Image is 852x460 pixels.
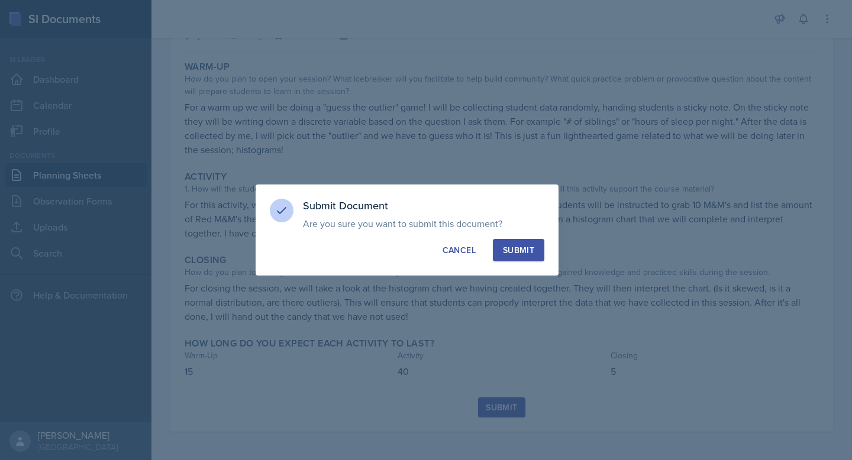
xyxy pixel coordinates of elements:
button: Submit [493,239,544,261]
h3: Submit Document [303,199,544,213]
div: Cancel [443,244,476,256]
p: Are you sure you want to submit this document? [303,218,544,229]
div: Submit [503,244,534,256]
button: Cancel [433,239,486,261]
